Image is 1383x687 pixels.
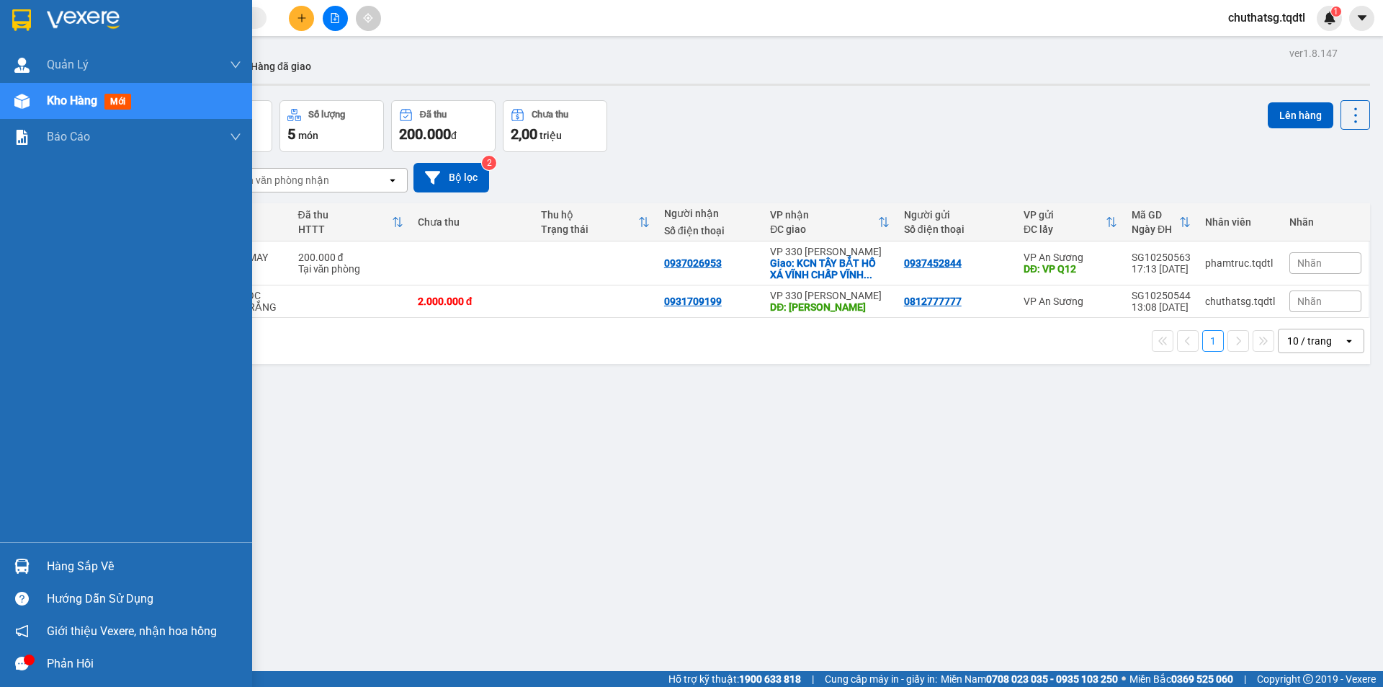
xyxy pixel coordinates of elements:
[812,671,814,687] span: |
[230,131,241,143] span: down
[1303,674,1313,684] span: copyright
[230,173,329,187] div: Chọn văn phòng nhận
[664,208,756,219] div: Người nhận
[363,13,373,23] span: aim
[12,9,31,31] img: logo-vxr
[289,6,314,31] button: plus
[664,257,722,269] div: 0937026953
[15,624,29,638] span: notification
[1205,296,1275,307] div: chuthatsg.tqdtl
[323,6,348,31] button: file-add
[391,100,496,152] button: Đã thu200.000đ
[770,223,878,235] div: ĐC giao
[1244,671,1246,687] span: |
[418,296,527,307] div: 2.000.000 đ
[770,290,890,301] div: VP 330 [PERSON_NAME]
[239,49,323,84] button: Hàng đã giao
[1205,257,1275,269] div: phamtruc.tqdtl
[104,94,131,110] span: mới
[1171,673,1233,685] strong: 0369 525 060
[739,673,801,685] strong: 1900 633 818
[47,94,97,107] span: Kho hàng
[279,100,384,152] button: Số lượng5món
[511,125,537,143] span: 2,00
[1024,209,1106,221] div: VP gửi
[664,296,722,307] div: 0931709199
[904,209,1009,221] div: Người gửi
[1331,6,1341,17] sup: 1
[540,130,562,141] span: triệu
[47,588,241,610] div: Hướng dẫn sử dụng
[1202,330,1224,352] button: 1
[904,257,962,269] div: 0937452844
[1024,296,1117,307] div: VP An Sương
[668,671,801,687] span: Hỗ trợ kỹ thuật:
[1349,6,1374,31] button: caret-down
[664,225,756,236] div: Số điện thoại
[1129,671,1233,687] span: Miền Bắc
[770,257,890,280] div: Giao: KCN TÂY BẮT HỒ XÁ VĨNH CHẤP VĨNH LINH
[1217,9,1317,27] span: chuthatsg.tqdtl
[15,592,29,606] span: question-circle
[287,125,295,143] span: 5
[1132,263,1191,275] div: 17:13 [DATE]
[413,163,489,192] button: Bộ lọc
[1356,12,1369,25] span: caret-down
[532,110,568,120] div: Chưa thu
[541,223,638,235] div: Trạng thái
[399,125,451,143] span: 200.000
[1132,209,1179,221] div: Mã GD
[770,209,878,221] div: VP nhận
[1024,263,1117,275] div: DĐ: VP Q12
[1268,102,1333,128] button: Lên hàng
[330,13,340,23] span: file-add
[451,130,457,141] span: đ
[298,263,403,275] div: Tại văn phòng
[763,203,897,241] th: Toggle SortBy
[1333,6,1338,17] span: 1
[864,269,872,280] span: ...
[356,6,381,31] button: aim
[1124,203,1198,241] th: Toggle SortBy
[534,203,657,241] th: Toggle SortBy
[904,296,962,307] div: 0812777777
[770,301,890,313] div: DĐ: GIO LINH
[15,657,29,670] span: message
[14,130,30,145] img: solution-icon
[298,209,392,221] div: Đã thu
[1122,676,1126,682] span: ⚪️
[230,59,241,71] span: down
[770,246,890,257] div: VP 330 [PERSON_NAME]
[1343,335,1355,347] svg: open
[482,156,496,170] sup: 2
[986,673,1118,685] strong: 0708 023 035 - 0935 103 250
[298,252,403,263] div: 200.000 đ
[291,203,411,241] th: Toggle SortBy
[1016,203,1124,241] th: Toggle SortBy
[47,128,90,146] span: Báo cáo
[1297,257,1322,269] span: Nhãn
[47,653,241,675] div: Phản hồi
[47,622,217,640] span: Giới thiệu Vexere, nhận hoa hồng
[1297,296,1322,307] span: Nhãn
[420,110,447,120] div: Đã thu
[1024,252,1117,263] div: VP An Sương
[1024,223,1106,235] div: ĐC lấy
[541,209,638,221] div: Thu hộ
[1132,290,1191,301] div: SG10250544
[298,223,392,235] div: HTTT
[418,216,527,228] div: Chưa thu
[14,94,30,109] img: warehouse-icon
[1289,216,1361,228] div: Nhãn
[825,671,937,687] span: Cung cấp máy in - giấy in:
[1289,45,1338,61] div: ver 1.8.147
[1205,216,1275,228] div: Nhân viên
[298,130,318,141] span: món
[1132,252,1191,263] div: SG10250563
[904,223,1009,235] div: Số điện thoại
[387,174,398,186] svg: open
[941,671,1118,687] span: Miền Nam
[47,556,241,577] div: Hàng sắp về
[1132,223,1179,235] div: Ngày ĐH
[47,56,89,74] span: Quản Lý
